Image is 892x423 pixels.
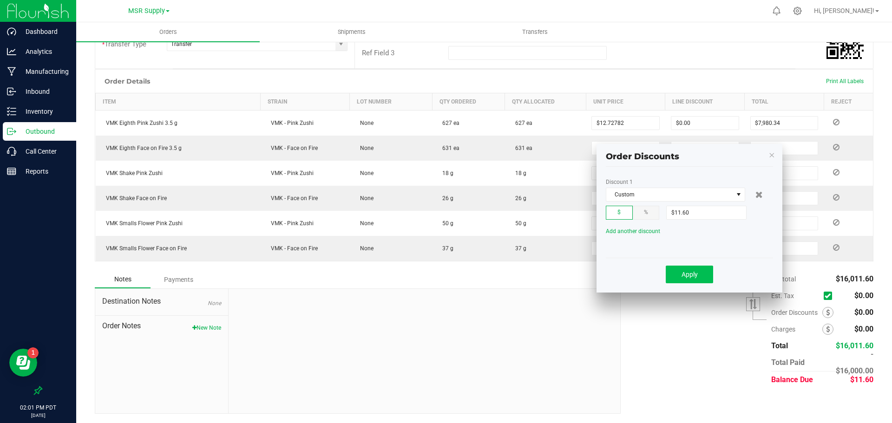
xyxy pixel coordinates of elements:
[9,349,37,377] iframe: Resource center
[33,386,43,395] label: Pin the sidebar to full width on large screens
[261,93,350,111] th: Strain
[606,179,633,185] label: Discount 1
[751,167,818,180] input: 0
[266,145,318,151] span: VMK - Face on Fire
[101,220,183,227] span: VMK Smalls Flower Pink Zushi
[266,195,318,202] span: VMK - Face on Fire
[505,93,586,111] th: Qty Allocated
[592,242,659,255] input: 0
[101,145,182,151] span: VMK Eighth Face on Fire 3.5 g
[586,93,665,111] th: Unit Price
[438,245,453,252] span: 37 g
[350,93,433,111] th: Lot Number
[16,126,72,137] p: Outbound
[511,245,526,252] span: 37 g
[128,7,165,15] span: MSR Supply
[771,292,820,299] span: Est. Tax
[362,49,394,57] span: Ref Field 3
[7,47,16,56] inline-svg: Analytics
[606,151,679,162] span: Order Discounts
[101,195,167,202] span: VMK Shake Face on Fire
[7,87,16,96] inline-svg: Inbound
[592,142,659,155] input: 0
[826,78,864,85] span: Print All Labels
[16,46,72,57] p: Analytics
[511,220,526,227] span: 50 g
[824,290,836,302] span: Calculate excise tax
[27,347,39,358] iframe: Resource center unread badge
[16,86,72,97] p: Inbound
[511,120,532,126] span: 627 ea
[829,169,843,175] span: Reject Inventory
[101,120,177,126] span: VMK Eighth Pink Zushi 3.5 g
[192,324,221,332] button: New Note
[665,93,745,111] th: Line Discount
[836,274,873,283] span: $16,011.60
[644,209,648,215] span: %
[510,28,560,36] span: Transfers
[4,403,72,412] p: 02:01 PM PDT
[592,192,659,205] input: 0
[592,117,659,130] input: 0
[260,22,443,42] a: Shipments
[16,106,72,117] p: Inventory
[266,120,314,126] span: VMK - Pink Zushi
[102,296,221,307] span: Destination Notes
[147,28,190,36] span: Orders
[592,217,659,230] input: 0
[511,145,532,151] span: 631 ea
[671,117,739,130] input: 0
[16,146,72,157] p: Call Center
[771,309,822,316] span: Order Discounts
[102,40,146,48] span: Transfer Type
[16,26,72,37] p: Dashboard
[96,93,261,111] th: Item
[16,66,72,77] p: Manufacturing
[355,245,374,252] span: None
[824,93,873,111] th: Reject
[771,375,813,384] span: Balance Due
[854,308,873,317] span: $0.00
[751,217,818,230] input: 0
[829,245,843,250] span: Reject Inventory
[829,119,843,125] span: Reject Inventory
[617,209,621,215] span: $
[101,170,163,176] span: VMK Shake Pink Zushi
[438,220,453,227] span: 50 g
[208,300,221,306] span: None
[850,375,873,384] span: $11.60
[7,127,16,136] inline-svg: Outbound
[438,120,459,126] span: 627 ea
[666,266,713,283] button: Apply
[751,242,818,255] input: 0
[745,93,824,111] th: Total
[771,358,805,367] span: Total Paid
[7,67,16,76] inline-svg: Manufacturing
[101,245,187,252] span: VMK Smalls Flower Face on Fire
[443,22,627,42] a: Transfers
[751,192,818,205] input: 0
[836,341,873,350] span: $16,011.60
[7,147,16,156] inline-svg: Call Center
[771,341,788,350] span: Total
[438,170,453,176] span: 18 g
[751,142,818,155] input: 0
[355,120,374,126] span: None
[751,117,818,130] input: 0
[355,195,374,202] span: None
[7,167,16,176] inline-svg: Reports
[511,195,526,202] span: 26 g
[355,170,374,176] span: None
[829,195,843,200] span: Reject Inventory
[325,28,378,36] span: Shipments
[102,320,221,332] span: Order Notes
[438,145,459,151] span: 631 ea
[606,228,660,234] span: Add another discount
[606,188,733,201] span: Custom
[511,170,526,176] span: 18 g
[4,412,72,419] p: [DATE]
[682,271,698,278] span: Apply
[592,167,659,180] input: 0
[432,93,505,111] th: Qty Ordered
[829,144,843,150] span: Reject Inventory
